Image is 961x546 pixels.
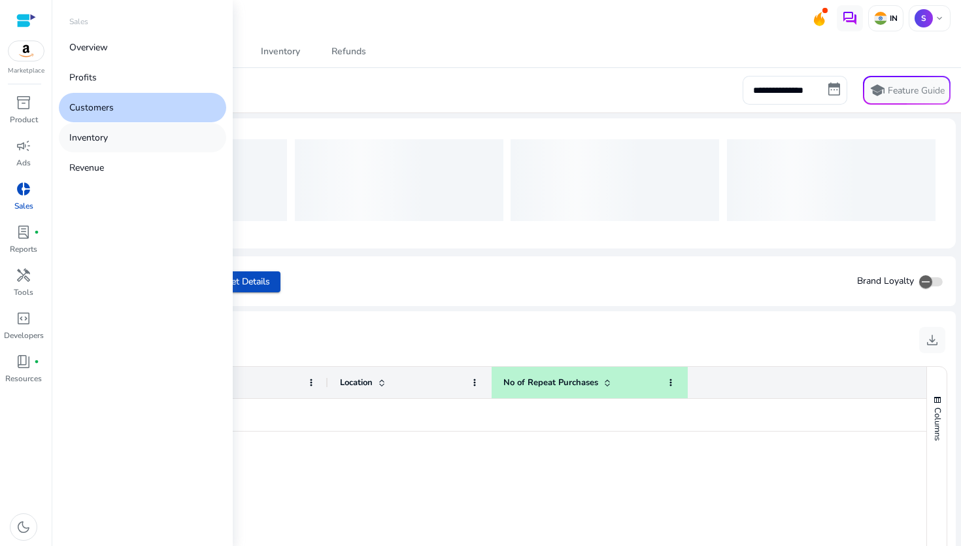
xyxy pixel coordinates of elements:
span: download [924,332,940,348]
span: book_4 [16,354,31,369]
p: Overview [69,41,108,54]
span: Get Details [225,275,270,288]
div: loading [511,139,719,221]
span: code_blocks [16,311,31,326]
p: Customers [69,101,114,114]
img: amazon.svg [8,41,44,61]
p: Profits [69,71,97,84]
span: fiber_manual_record [34,359,39,364]
div: Inventory [261,47,300,56]
span: No of Repeat Purchases [503,377,598,388]
span: keyboard_arrow_down [934,13,945,24]
span: lab_profile [16,224,31,240]
span: school [869,82,885,98]
p: Feature Guide [888,84,945,97]
p: Developers [4,330,44,341]
span: donut_small [16,181,31,197]
button: Get Details [214,271,280,292]
span: handyman [16,267,31,283]
div: loading [295,139,503,221]
p: Reports [10,243,37,255]
img: in.svg [874,12,887,25]
p: Revenue [69,161,104,175]
p: IN [887,13,898,24]
span: Brand Loyalty [857,275,914,288]
span: fiber_manual_record [34,230,39,235]
p: S [915,9,933,27]
button: download [919,327,945,353]
span: Location [340,377,373,388]
span: inventory_2 [16,95,31,111]
p: Sales [14,200,33,212]
div: loading [727,139,936,221]
button: schoolFeature Guide [863,76,951,105]
span: campaign [16,138,31,154]
p: Inventory [69,131,108,145]
p: Ads [16,157,31,169]
p: Marketplace [8,66,44,76]
p: Product [10,114,38,126]
span: dark_mode [16,519,31,535]
span: Columns [932,407,943,441]
p: Sales [69,16,88,27]
div: Refunds [331,47,366,56]
p: Tools [14,286,33,298]
p: Resources [5,373,42,384]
